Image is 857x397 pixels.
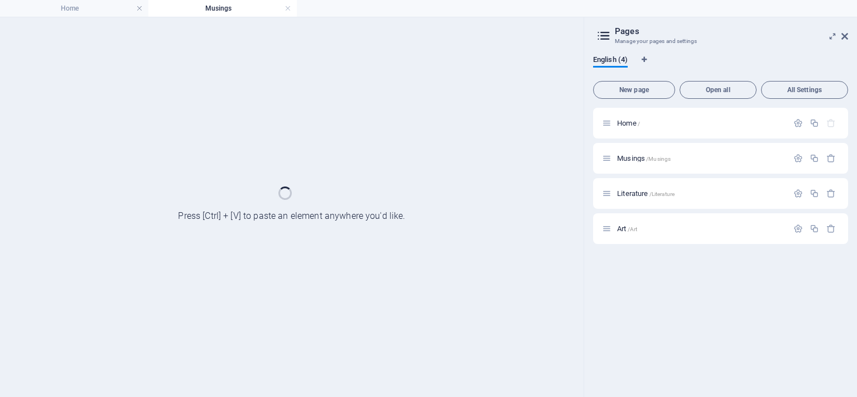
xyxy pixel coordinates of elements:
[617,224,637,233] span: Click to open page
[810,189,819,198] div: Duplicate
[766,87,843,93] span: All Settings
[617,189,675,198] span: Click to open page
[793,118,803,128] div: Settings
[793,224,803,233] div: Settings
[614,190,788,197] div: Literature/Literature
[614,119,788,127] div: Home/
[810,154,819,163] div: Duplicate
[826,154,836,163] div: Remove
[810,224,819,233] div: Duplicate
[649,191,675,197] span: /Literature
[615,36,826,46] h3: Manage your pages and settings
[638,121,640,127] span: /
[680,81,757,99] button: Open all
[761,81,848,99] button: All Settings
[646,156,671,162] span: /Musings
[593,81,675,99] button: New page
[615,26,848,36] h2: Pages
[593,55,848,76] div: Language Tabs
[148,2,297,15] h4: Musings
[826,224,836,233] div: Remove
[685,87,752,93] span: Open all
[793,189,803,198] div: Settings
[593,53,628,69] span: English (4)
[826,189,836,198] div: Remove
[810,118,819,128] div: Duplicate
[617,154,671,162] span: Click to open page
[628,226,638,232] span: /Art
[614,225,788,232] div: Art/Art
[614,155,788,162] div: Musings/Musings
[793,154,803,163] div: Settings
[826,118,836,128] div: The startpage cannot be deleted
[598,87,670,93] span: New page
[617,119,640,127] span: Click to open page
